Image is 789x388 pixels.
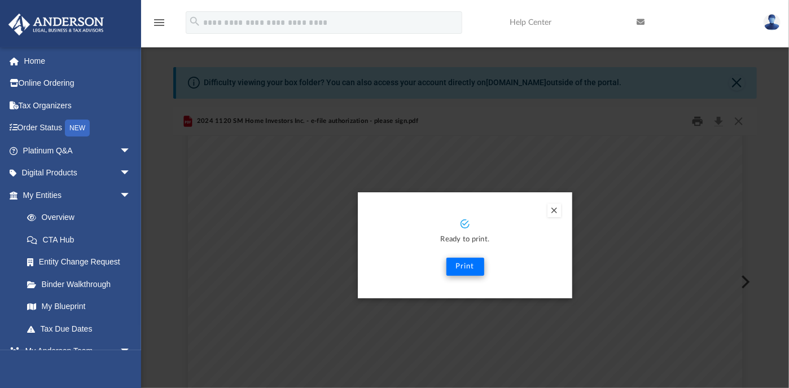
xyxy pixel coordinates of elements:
[369,233,561,246] p: Ready to print.
[8,139,148,162] a: Platinum Q&Aarrow_drop_down
[764,14,781,30] img: User Pic
[189,15,201,28] i: search
[152,16,166,29] i: menu
[16,251,148,274] a: Entity Change Request
[16,296,142,318] a: My Blueprint
[120,162,142,185] span: arrow_drop_down
[120,139,142,162] span: arrow_drop_down
[8,162,148,184] a: Digital Productsarrow_drop_down
[8,117,148,140] a: Order StatusNEW
[16,206,148,229] a: Overview
[8,72,148,95] a: Online Ordering
[8,184,148,206] a: My Entitiesarrow_drop_down
[120,184,142,207] span: arrow_drop_down
[16,228,148,251] a: CTA Hub
[8,94,148,117] a: Tax Organizers
[5,14,107,36] img: Anderson Advisors Platinum Portal
[446,258,484,276] button: Print
[8,340,142,363] a: My Anderson Teamarrow_drop_down
[120,340,142,363] span: arrow_drop_down
[152,21,166,29] a: menu
[8,50,148,72] a: Home
[16,318,148,340] a: Tax Due Dates
[65,120,90,136] div: NEW
[16,273,148,296] a: Binder Walkthrough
